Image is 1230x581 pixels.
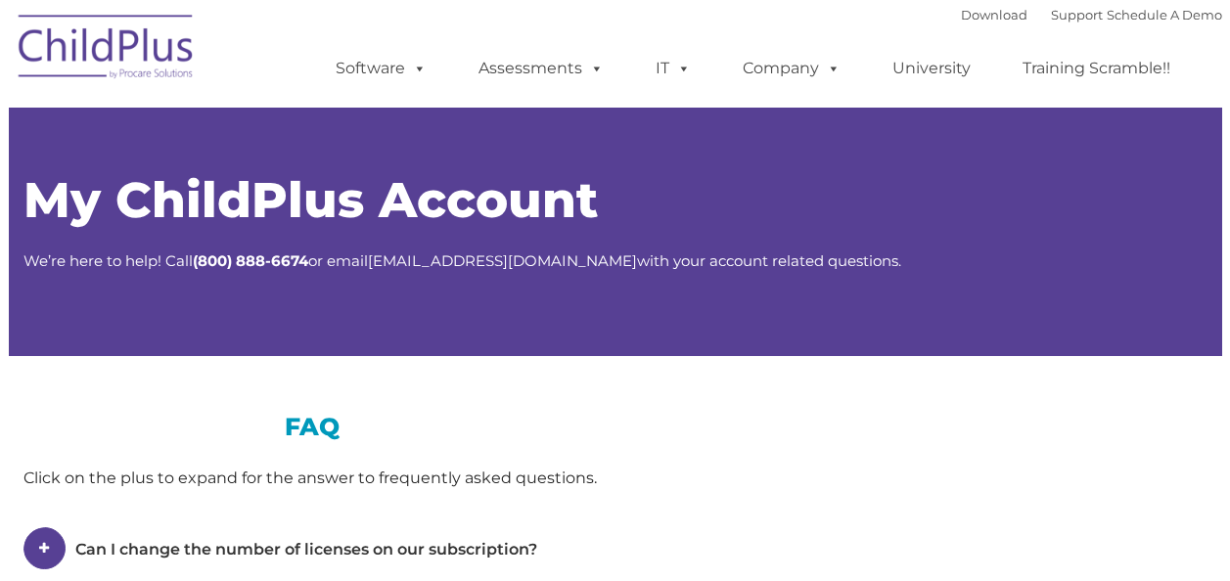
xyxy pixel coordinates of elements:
[193,251,198,270] strong: (
[23,251,901,270] span: We’re here to help! Call or email with your account related questions.
[961,7,1027,22] a: Download
[1051,7,1103,22] a: Support
[873,49,990,88] a: University
[723,49,860,88] a: Company
[636,49,710,88] a: IT
[23,415,601,439] h3: FAQ
[9,1,205,99] img: ChildPlus by Procare Solutions
[459,49,623,88] a: Assessments
[23,464,601,493] div: Click on the plus to expand for the answer to frequently asked questions.
[75,540,537,559] span: Can I change the number of licenses on our subscription?
[368,251,637,270] a: [EMAIL_ADDRESS][DOMAIN_NAME]
[316,49,446,88] a: Software
[198,251,308,270] strong: 800) 888-6674
[961,7,1222,22] font: |
[1003,49,1190,88] a: Training Scramble!!
[1107,7,1222,22] a: Schedule A Demo
[23,170,598,230] span: My ChildPlus Account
